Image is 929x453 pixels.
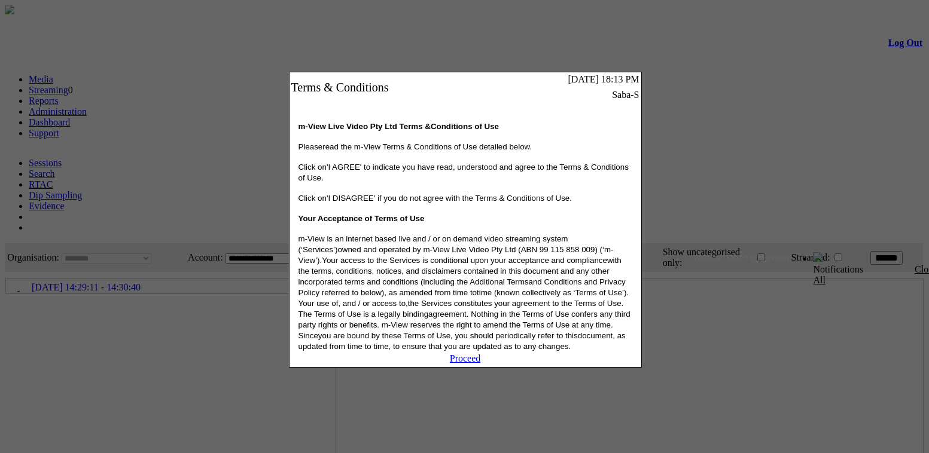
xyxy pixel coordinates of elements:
[299,234,630,351] span: m-View is an internet based live and / or on demand video streaming system (‘Services’)owned and ...
[299,163,629,182] span: Click on'I AGREE' to indicate you have read, understood and agree to the Terms & Conditions of Use.
[450,353,481,363] a: Proceed
[299,122,499,131] span: m-View Live Video Pty Ltd Terms &Conditions of Use
[291,81,491,94] div: Terms & Conditions
[299,142,532,151] span: Pleaseread the m-View Terms & Conditions of Use detailed below.
[492,74,639,85] td: [DATE] 18:13 PM
[299,214,425,223] span: Your Acceptance of Terms of Use
[492,89,639,101] td: Saba-S
[299,194,572,203] span: Click on'I DISAGREE' if you do not agree with the Terms & Conditions of Use.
